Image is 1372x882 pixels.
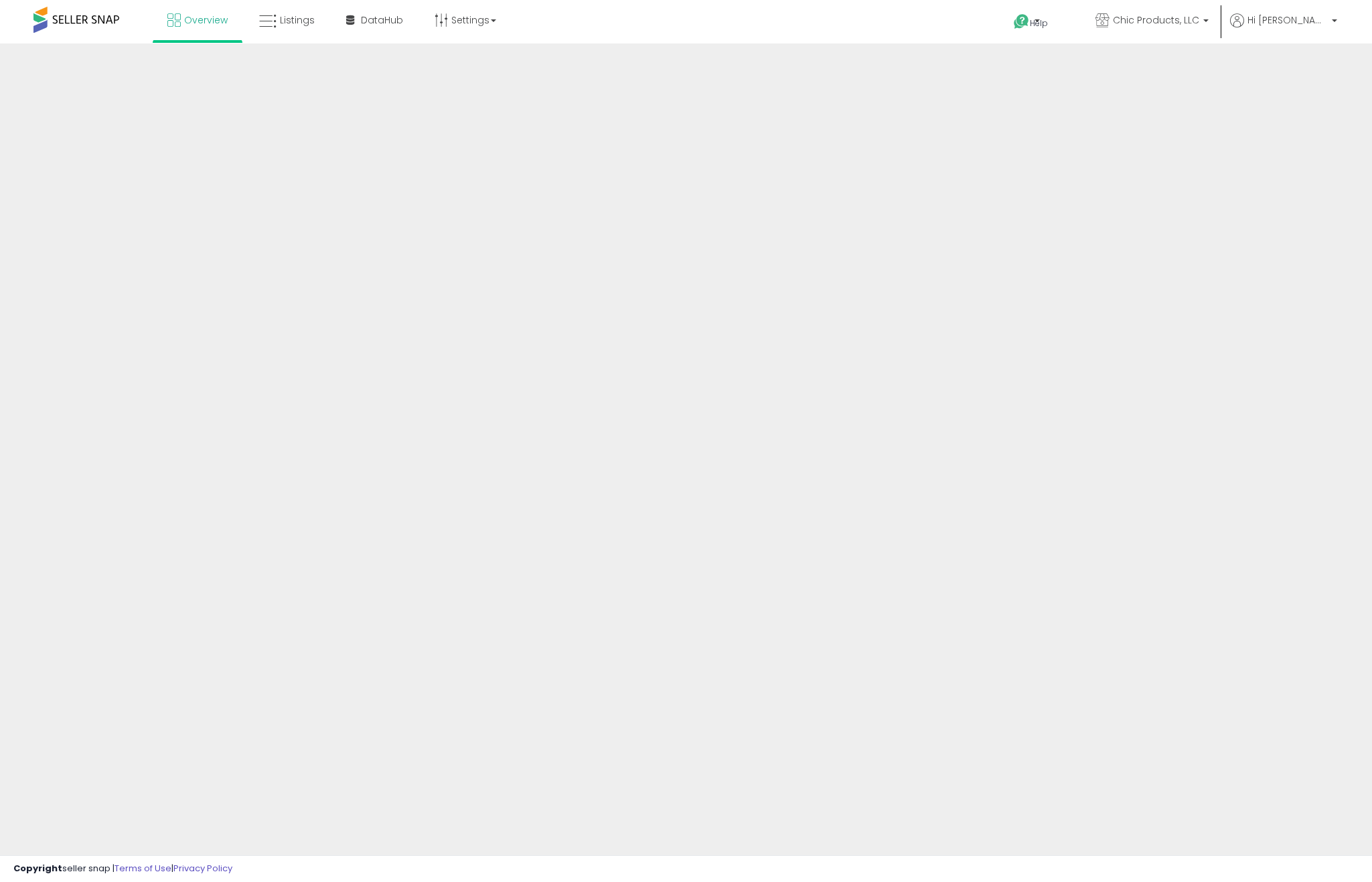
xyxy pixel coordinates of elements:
[1230,13,1337,43] a: Hi [PERSON_NAME]
[184,13,228,27] span: Overview
[1247,13,1328,27] span: Hi [PERSON_NAME]
[1030,17,1048,29] span: Help
[1113,13,1199,27] span: Chic Products, LLC
[1003,3,1074,43] a: Help
[361,13,403,27] span: DataHub
[280,13,315,27] span: Listings
[1013,13,1030,30] i: Get Help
